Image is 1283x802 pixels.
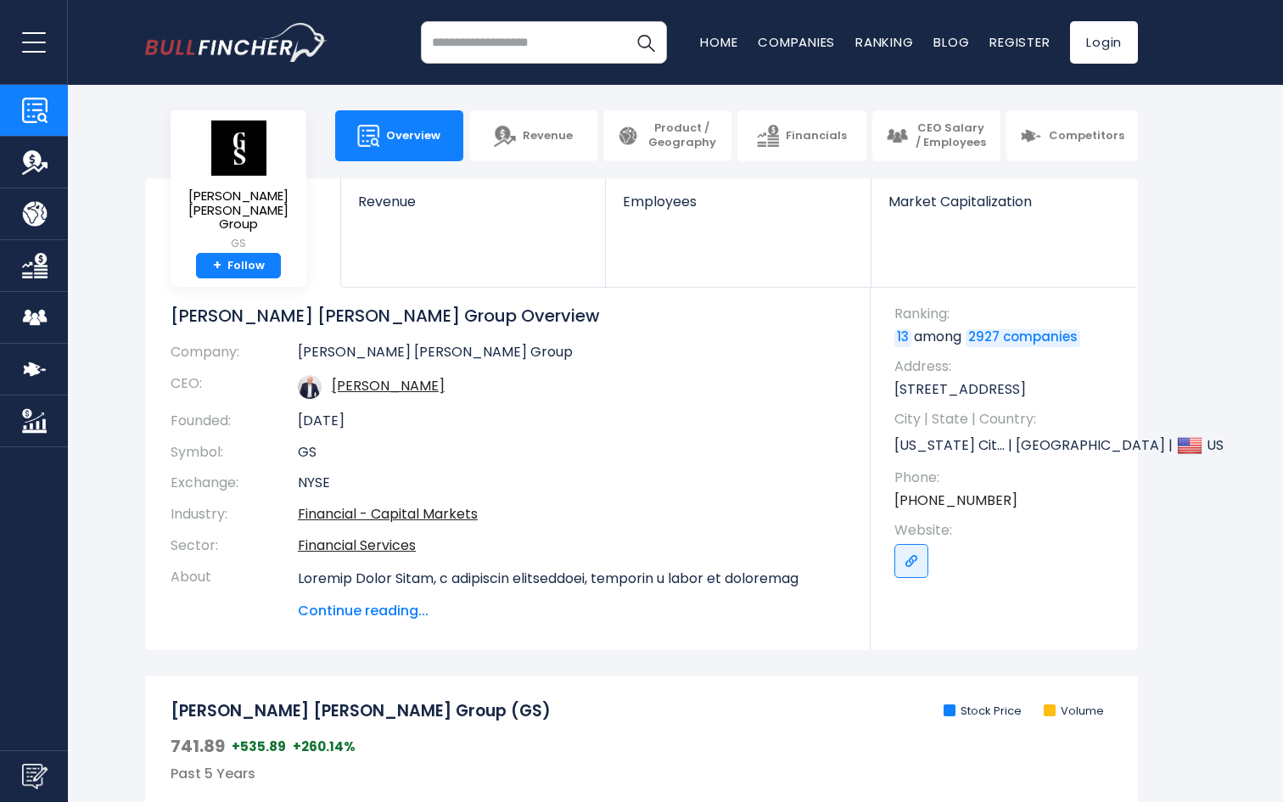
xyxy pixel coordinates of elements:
th: Company: [171,344,298,368]
a: Product / Geography [603,110,731,161]
th: Sector: [171,530,298,562]
a: Companies [758,33,835,51]
span: Ranking: [894,305,1121,323]
th: About [171,562,298,621]
span: Address: [894,357,1121,376]
span: CEO Salary / Employees [915,121,987,150]
a: Ranking [855,33,913,51]
h2: [PERSON_NAME] [PERSON_NAME] Group (GS) [171,701,551,722]
span: Product / Geography [646,121,718,150]
span: Phone: [894,468,1121,487]
a: Blog [933,33,969,51]
a: Register [989,33,1050,51]
strong: + [213,258,221,273]
td: GS [298,437,845,468]
p: [US_STATE] Cit... | [GEOGRAPHIC_DATA] | US [894,433,1121,458]
li: Volume [1044,704,1104,719]
span: Past 5 Years [171,764,255,783]
a: Login [1070,21,1138,64]
a: Go to homepage [145,23,328,62]
a: Go to link [894,544,928,578]
img: david-solomon.jpg [298,375,322,399]
th: Industry: [171,499,298,530]
a: Competitors [1006,110,1138,161]
span: Revenue [523,129,573,143]
a: Employees [606,178,870,238]
p: [STREET_ADDRESS] [894,380,1121,399]
span: Financials [786,129,847,143]
a: [PHONE_NUMBER] [894,491,1017,510]
img: bullfincher logo [145,23,328,62]
a: Financial Services [298,536,416,555]
a: +Follow [196,253,281,279]
span: Overview [386,129,440,143]
a: ceo [332,376,445,395]
span: +260.14% [293,738,356,755]
a: Market Capitalization [871,178,1136,238]
a: CEO Salary / Employees [872,110,1000,161]
button: Search [625,21,667,64]
small: GS [184,236,293,251]
a: Overview [335,110,463,161]
th: Symbol: [171,437,298,468]
span: Market Capitalization [888,193,1119,210]
span: Website: [894,521,1121,540]
span: +535.89 [232,738,286,755]
span: Revenue [358,193,588,210]
a: Financials [737,110,866,161]
a: Revenue [469,110,597,161]
a: Revenue [341,178,605,238]
a: 2927 companies [966,329,1080,346]
a: Home [700,33,737,51]
h1: [PERSON_NAME] [PERSON_NAME] Group Overview [171,305,845,327]
td: NYSE [298,468,845,499]
th: Founded: [171,406,298,437]
span: [PERSON_NAME] [PERSON_NAME] Group [184,189,293,232]
span: Competitors [1049,129,1124,143]
a: 13 [894,329,911,346]
th: Exchange: [171,468,298,499]
a: [PERSON_NAME] [PERSON_NAME] Group GS [183,119,294,253]
th: CEO: [171,368,298,406]
span: Continue reading... [298,601,845,621]
li: Stock Price [944,704,1022,719]
span: 741.89 [171,735,225,757]
p: among [894,328,1121,346]
td: [DATE] [298,406,845,437]
td: [PERSON_NAME] [PERSON_NAME] Group [298,344,845,368]
span: City | State | Country: [894,410,1121,429]
span: Employees [623,193,853,210]
a: Financial - Capital Markets [298,504,478,524]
